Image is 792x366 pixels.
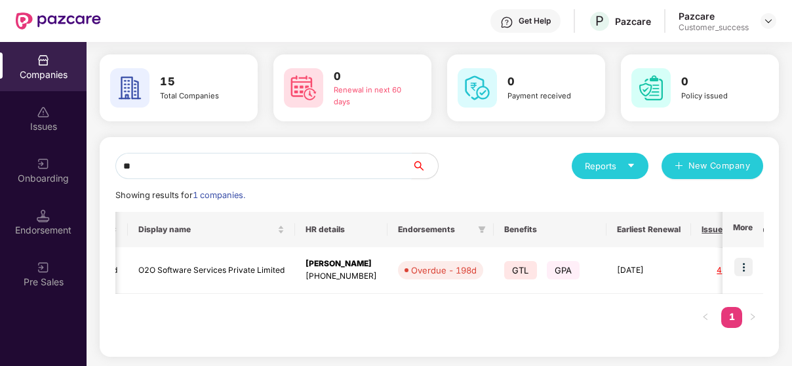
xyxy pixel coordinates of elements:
[128,247,295,294] td: O2O Software Services Private Limited
[615,15,651,28] div: Pazcare
[398,224,473,235] span: Endorsements
[475,222,488,237] span: filter
[702,224,727,235] span: Issues
[306,270,377,283] div: [PHONE_NUMBER]
[334,85,409,108] div: Renewal in next 60 days
[681,91,757,102] div: Policy issued
[284,68,323,108] img: svg+xml;base64,PHN2ZyB4bWxucz0iaHR0cDovL3d3dy53My5vcmcvMjAwMC9zdmciIHdpZHRoPSI2MCIgaGVpZ2h0PSI2MC...
[606,212,691,247] th: Earliest Renewal
[458,68,497,108] img: svg+xml;base64,PHN2ZyB4bWxucz0iaHR0cDovL3d3dy53My5vcmcvMjAwMC9zdmciIHdpZHRoPSI2MCIgaGVpZ2h0PSI2MC...
[494,212,606,247] th: Benefits
[691,212,747,247] th: Issues
[295,212,387,247] th: HR details
[411,264,477,277] div: Overdue - 198d
[37,261,50,274] img: svg+xml;base64,PHN2ZyB3aWR0aD0iMjAiIGhlaWdodD0iMjAiIHZpZXdCb3g9IjAgMCAyMCAyMCIgZmlsbD0ibm9uZSIgeG...
[519,16,551,26] div: Get Help
[128,212,295,247] th: Display name
[679,10,749,22] div: Pazcare
[702,264,737,277] div: 4
[627,161,635,170] span: caret-down
[500,16,513,29] img: svg+xml;base64,PHN2ZyBpZD0iSGVscC0zMngzMiIgeG1sbnM9Imh0dHA6Ly93d3cudzMub3JnLzIwMDAvc3ZnIiB3aWR0aD...
[115,190,245,200] span: Showing results for
[721,307,742,327] a: 1
[681,73,757,91] h3: 0
[411,153,439,179] button: search
[37,209,50,222] img: svg+xml;base64,PHN2ZyB3aWR0aD0iMTQuNSIgaGVpZ2h0PSIxNC41IiB2aWV3Qm94PSIwIDAgMTYgMTYiIGZpbGw9Im5vbm...
[16,12,101,30] img: New Pazcare Logo
[37,54,50,67] img: svg+xml;base64,PHN2ZyBpZD0iQ29tcGFuaWVzIiB4bWxucz0iaHR0cDovL3d3dy53My5vcmcvMjAwMC9zdmciIHdpZHRoPS...
[138,224,275,235] span: Display name
[37,106,50,119] img: svg+xml;base64,PHN2ZyBpZD0iSXNzdWVzX2Rpc2FibGVkIiB4bWxucz0iaHR0cDovL3d3dy53My5vcmcvMjAwMC9zdmciIH...
[702,313,709,321] span: left
[37,157,50,171] img: svg+xml;base64,PHN2ZyB3aWR0aD0iMjAiIGhlaWdodD0iMjAiIHZpZXdCb3g9IjAgMCAyMCAyMCIgZmlsbD0ibm9uZSIgeG...
[749,313,757,321] span: right
[734,258,753,276] img: icon
[662,153,763,179] button: plusNew Company
[306,258,377,270] div: [PERSON_NAME]
[763,16,774,26] img: svg+xml;base64,PHN2ZyBpZD0iRHJvcGRvd24tMzJ4MzIiIHhtbG5zPSJodHRwOi8vd3d3LnczLm9yZy8yMDAwL3N2ZyIgd2...
[507,73,583,91] h3: 0
[110,68,149,108] img: svg+xml;base64,PHN2ZyB4bWxucz0iaHR0cDovL3d3dy53My5vcmcvMjAwMC9zdmciIHdpZHRoPSI2MCIgaGVpZ2h0PSI2MC...
[411,161,438,171] span: search
[160,91,235,102] div: Total Companies
[606,247,691,294] td: [DATE]
[721,307,742,328] li: 1
[695,307,716,328] button: left
[742,307,763,328] button: right
[742,307,763,328] li: Next Page
[585,159,635,173] div: Reports
[675,161,683,172] span: plus
[193,190,245,200] span: 1 companies.
[478,226,486,234] span: filter
[679,22,749,33] div: Customer_success
[631,68,671,108] img: svg+xml;base64,PHN2ZyB4bWxucz0iaHR0cDovL3d3dy53My5vcmcvMjAwMC9zdmciIHdpZHRoPSI2MCIgaGVpZ2h0PSI2MC...
[504,261,537,279] span: GTL
[507,91,583,102] div: Payment received
[160,73,235,91] h3: 15
[334,68,409,85] h3: 0
[547,261,580,279] span: GPA
[688,159,751,173] span: New Company
[723,212,763,247] th: More
[695,307,716,328] li: Previous Page
[595,13,604,29] span: P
